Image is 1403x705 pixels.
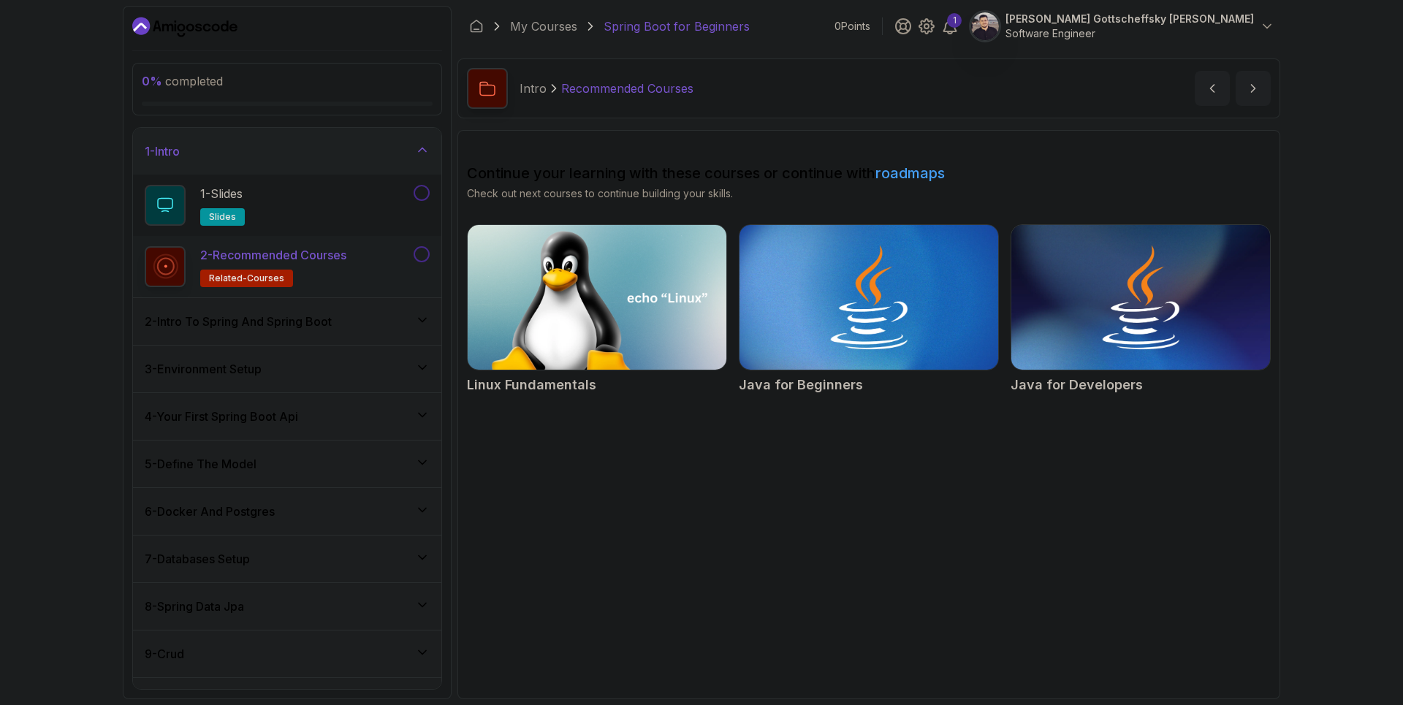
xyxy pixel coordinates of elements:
[739,225,998,370] img: Java for Beginners card
[142,74,223,88] span: completed
[1005,12,1254,26] p: [PERSON_NAME] Gottscheffsky [PERSON_NAME]
[133,536,441,582] button: 7-Databases Setup
[520,80,547,97] p: Intro
[145,408,298,425] h3: 4 - Your First Spring Boot Api
[133,441,441,487] button: 5-Define The Model
[133,630,441,677] button: 9-Crud
[467,163,1271,183] h2: Continue your learning with these courses or continue with
[145,550,250,568] h3: 7 - Databases Setup
[947,13,962,28] div: 1
[145,455,256,473] h3: 5 - Define The Model
[469,19,484,34] a: Dashboard
[133,346,441,392] button: 3-Environment Setup
[510,18,577,35] a: My Courses
[145,185,430,226] button: 1-Slidesslides
[467,186,1271,201] p: Check out next courses to continue building your skills.
[1195,71,1230,106] button: previous content
[200,185,243,202] p: 1 - Slides
[1011,375,1143,395] h2: Java for Developers
[739,224,999,395] a: Java for Beginners cardJava for Beginners
[561,80,693,97] p: Recommended Courses
[1236,71,1271,106] button: next content
[468,225,726,370] img: Linux Fundamentals card
[145,645,184,663] h3: 9 - Crud
[970,12,1274,41] button: user profile image[PERSON_NAME] Gottscheffsky [PERSON_NAME]Software Engineer
[1011,224,1271,395] a: Java for Developers cardJava for Developers
[739,375,863,395] h2: Java for Beginners
[1011,225,1270,370] img: Java for Developers card
[132,15,237,39] a: Dashboard
[875,164,945,182] a: roadmaps
[145,360,262,378] h3: 3 - Environment Setup
[209,273,284,284] span: related-courses
[145,598,244,615] h3: 8 - Spring Data Jpa
[604,18,750,35] p: Spring Boot for Beginners
[133,583,441,630] button: 8-Spring Data Jpa
[941,18,959,35] a: 1
[142,74,162,88] span: 0 %
[133,128,441,175] button: 1-Intro
[133,393,441,440] button: 4-Your First Spring Boot Api
[1005,26,1254,41] p: Software Engineer
[834,19,870,34] p: 0 Points
[467,375,596,395] h2: Linux Fundamentals
[200,246,346,264] p: 2 - Recommended Courses
[467,224,727,395] a: Linux Fundamentals cardLinux Fundamentals
[209,211,236,223] span: slides
[145,503,275,520] h3: 6 - Docker And Postgres
[971,12,999,40] img: user profile image
[133,298,441,345] button: 2-Intro To Spring And Spring Boot
[145,246,430,287] button: 2-Recommended Coursesrelated-courses
[133,488,441,535] button: 6-Docker And Postgres
[145,142,180,160] h3: 1 - Intro
[145,313,332,330] h3: 2 - Intro To Spring And Spring Boot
